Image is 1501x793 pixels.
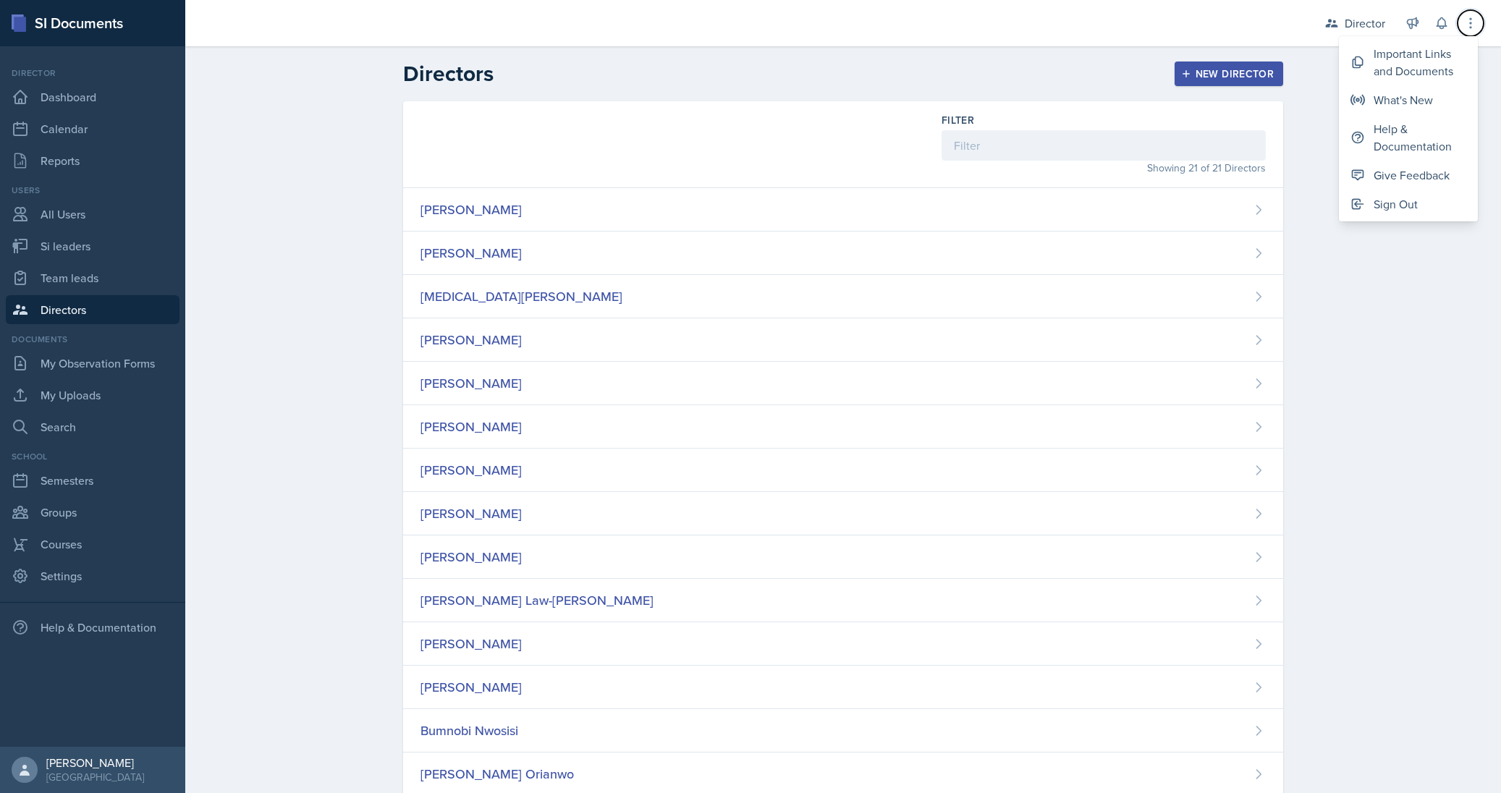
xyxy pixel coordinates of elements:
[6,530,179,559] a: Courses
[403,362,1283,405] a: [PERSON_NAME]
[403,275,1283,318] a: [MEDICAL_DATA][PERSON_NAME]
[942,161,1266,176] div: Showing 21 of 21 Directors
[6,412,179,441] a: Search
[6,381,179,410] a: My Uploads
[6,67,179,80] div: Director
[6,82,179,111] a: Dashboard
[420,243,522,263] div: [PERSON_NAME]
[6,498,179,527] a: Groups
[420,764,574,784] div: [PERSON_NAME] Orianwo
[6,466,179,495] a: Semesters
[1175,62,1283,86] button: New Director
[420,547,522,567] div: [PERSON_NAME]
[420,634,522,653] div: [PERSON_NAME]
[420,504,522,523] div: [PERSON_NAME]
[403,449,1283,492] a: [PERSON_NAME]
[46,755,144,770] div: [PERSON_NAME]
[420,590,654,610] div: [PERSON_NAME] Law-[PERSON_NAME]
[403,622,1283,666] a: [PERSON_NAME]
[1374,195,1418,213] div: Sign Out
[403,709,1283,752] a: Bumnobi Nwosisi
[1339,114,1478,161] button: Help & Documentation
[6,613,179,642] div: Help & Documentation
[1374,91,1433,109] div: What's New
[1345,14,1385,32] div: Director
[6,114,179,143] a: Calendar
[420,417,522,436] div: [PERSON_NAME]
[6,561,179,590] a: Settings
[420,373,522,393] div: [PERSON_NAME]
[942,130,1266,161] input: Filter
[46,770,144,784] div: [GEOGRAPHIC_DATA]
[1374,45,1466,80] div: Important Links and Documents
[6,184,179,197] div: Users
[403,535,1283,579] a: [PERSON_NAME]
[420,200,522,219] div: [PERSON_NAME]
[6,450,179,463] div: School
[6,349,179,378] a: My Observation Forms
[6,146,179,175] a: Reports
[1339,161,1478,190] button: Give Feedback
[403,666,1283,709] a: [PERSON_NAME]
[420,330,522,349] div: [PERSON_NAME]
[420,721,518,740] div: Bumnobi Nwosisi
[403,405,1283,449] a: [PERSON_NAME]
[403,232,1283,275] a: [PERSON_NAME]
[6,333,179,346] div: Documents
[6,263,179,292] a: Team leads
[1184,68,1274,80] div: New Director
[1374,120,1466,155] div: Help & Documentation
[403,318,1283,362] a: [PERSON_NAME]
[403,188,1283,232] a: [PERSON_NAME]
[420,460,522,480] div: [PERSON_NAME]
[403,61,494,87] h2: Directors
[1374,166,1450,184] div: Give Feedback
[1339,85,1478,114] button: What's New
[420,677,522,697] div: [PERSON_NAME]
[403,492,1283,535] a: [PERSON_NAME]
[1339,190,1478,219] button: Sign Out
[403,579,1283,622] a: [PERSON_NAME] Law-[PERSON_NAME]
[6,200,179,229] a: All Users
[1339,39,1478,85] button: Important Links and Documents
[6,295,179,324] a: Directors
[942,113,974,127] label: Filter
[6,232,179,260] a: Si leaders
[420,287,622,306] div: [MEDICAL_DATA][PERSON_NAME]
